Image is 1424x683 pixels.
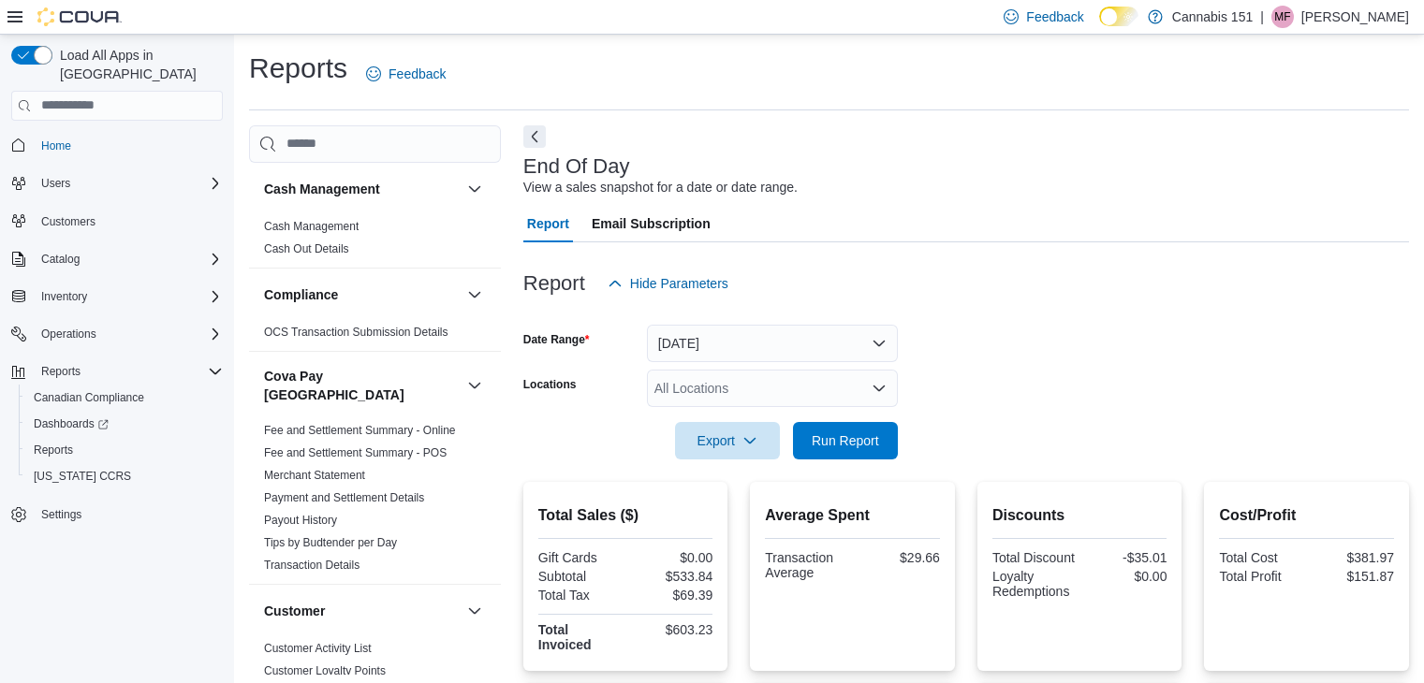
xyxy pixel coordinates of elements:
[629,550,712,565] div: $0.00
[1219,569,1302,584] div: Total Profit
[1172,6,1253,28] p: Cannabis 151
[1301,6,1409,28] p: [PERSON_NAME]
[463,600,486,622] button: Customer
[34,210,223,233] span: Customers
[34,134,223,157] span: Home
[992,550,1076,565] div: Total Discount
[26,413,223,435] span: Dashboards
[249,321,501,351] div: Compliance
[34,360,88,383] button: Reports
[4,132,230,159] button: Home
[41,289,87,304] span: Inventory
[249,419,501,584] div: Cova Pay [GEOGRAPHIC_DATA]
[249,215,501,268] div: Cash Management
[37,7,122,26] img: Cova
[34,248,87,270] button: Catalog
[523,377,577,392] label: Locations
[1271,6,1294,28] div: Michael Fronte
[647,325,898,362] button: [DATE]
[26,439,81,461] a: Reports
[34,135,79,157] a: Home
[34,443,73,458] span: Reports
[4,321,230,347] button: Operations
[264,445,447,460] span: Fee and Settlement Summary - POS
[523,272,585,295] h3: Report
[41,176,70,191] span: Users
[264,242,349,255] a: Cash Out Details
[264,642,372,655] a: Customer Activity List
[41,507,81,522] span: Settings
[1311,550,1394,565] div: $381.97
[4,283,230,310] button: Inventory
[264,513,337,528] span: Payout History
[1311,569,1394,584] div: $151.87
[675,422,780,459] button: Export
[523,332,590,347] label: Date Range
[629,622,712,637] div: $603.23
[264,219,359,234] span: Cash Management
[34,248,223,270] span: Catalog
[34,416,109,431] span: Dashboards
[249,50,347,87] h1: Reports
[264,536,397,549] a: Tips by Budtender per Day
[629,588,712,603] div: $69.39
[1099,26,1100,27] span: Dark Mode
[463,283,486,306] button: Compliance
[992,504,1167,527] h2: Discounts
[264,180,380,198] h3: Cash Management
[264,491,424,504] a: Payment and Settlement Details
[34,323,223,345] span: Operations
[538,550,622,565] div: Gift Cards
[1026,7,1083,26] span: Feedback
[463,374,486,397] button: Cova Pay [GEOGRAPHIC_DATA]
[19,463,230,489] button: [US_STATE] CCRS
[34,285,95,308] button: Inventory
[264,535,397,550] span: Tips by Budtender per Day
[1219,550,1302,565] div: Total Cost
[264,641,372,656] span: Customer Activity List
[34,172,223,195] span: Users
[34,172,78,195] button: Users
[264,514,337,527] a: Payout History
[1260,6,1264,28] p: |
[26,439,223,461] span: Reports
[264,423,456,438] span: Fee and Settlement Summary - Online
[34,323,104,345] button: Operations
[686,422,769,459] span: Export
[630,274,728,293] span: Hide Parameters
[857,550,940,565] div: $29.66
[4,358,230,385] button: Reports
[52,46,223,83] span: Load All Apps in [GEOGRAPHIC_DATA]
[872,381,887,396] button: Open list of options
[11,124,223,577] nav: Complex example
[26,465,223,487] span: Washington CCRS
[264,367,460,404] button: Cova Pay [GEOGRAPHIC_DATA]
[765,504,940,527] h2: Average Spent
[264,424,456,437] a: Fee and Settlement Summary - Online
[264,469,365,482] a: Merchant Statement
[4,170,230,196] button: Users
[19,385,230,411] button: Canadian Compliance
[463,178,486,200] button: Cash Management
[4,208,230,235] button: Customers
[34,285,223,308] span: Inventory
[19,437,230,463] button: Reports
[41,252,80,267] span: Catalog
[41,364,81,379] span: Reports
[264,285,338,304] h3: Compliance
[264,285,460,304] button: Compliance
[34,503,89,526] a: Settings
[4,501,230,528] button: Settings
[34,390,144,405] span: Canadian Compliance
[1274,6,1290,28] span: MF
[389,65,446,83] span: Feedback
[1083,569,1167,584] div: $0.00
[264,602,325,620] h3: Customer
[538,504,713,527] h2: Total Sales ($)
[538,588,622,603] div: Total Tax
[264,559,360,572] a: Transaction Details
[592,205,711,242] span: Email Subscription
[523,178,798,197] div: View a sales snapshot for a date or date range.
[523,125,546,148] button: Next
